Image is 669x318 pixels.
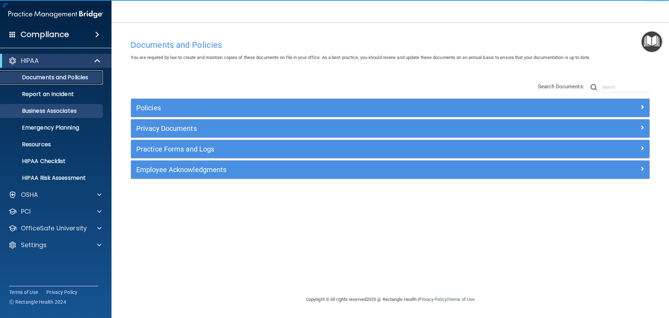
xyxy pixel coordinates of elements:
p: Emergency Planning [5,124,100,131]
a: Privacy Policy [46,289,78,296]
p: OfficeSafe University [21,224,87,232]
span: Search Documents: [538,83,584,90]
h5: Employee Acknowledgments [136,166,515,173]
img: PMB logo [8,7,103,21]
input: Search [602,82,650,93]
a: PCI [8,207,101,216]
a: Terms of Use [9,289,38,296]
div: Copyright © All rights reserved 2025 @ Rectangle Health | | [263,288,517,311]
h5: Privacy Documents [136,125,515,132]
p: HIPAA Risk Assessment [5,175,100,182]
a: Settings [8,241,101,249]
span: Ⓒ Rectangle Health 2024 [9,298,66,305]
a: Policies [136,102,644,113]
a: Practice Forms and Logs [136,143,644,155]
p: Documents and Policies [5,74,100,81]
h5: Policies [136,104,515,112]
p: PCI [21,207,31,216]
a: Employee Acknowledgments [136,164,644,175]
img: ic-search.3b580494.png [591,84,597,90]
p: Resources [5,141,100,148]
p: OSHA [21,191,38,199]
p: HIPAA Checklist [5,158,100,165]
a: OSHA [8,191,101,199]
h5: Practice Forms and Logs [136,145,515,153]
a: HIPAA [8,57,101,65]
h4: Compliance [21,30,69,39]
span: You are required by law to create and maintain copies of these documents on file in your office. ... [131,55,590,60]
p: Report an Incident [5,91,100,98]
button: Open Resource Center [641,31,662,52]
p: Settings [21,241,47,249]
h4: Documents and Policies [131,40,650,50]
p: Business Associates [5,108,100,114]
a: Privacy Documents [136,123,644,134]
iframe: Drift Widget Chat Controller [548,268,661,296]
p: HIPAA [21,57,39,65]
a: OfficeSafe University [8,224,101,232]
a: Terms of Use [448,297,475,302]
a: Privacy Policy [419,297,446,302]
